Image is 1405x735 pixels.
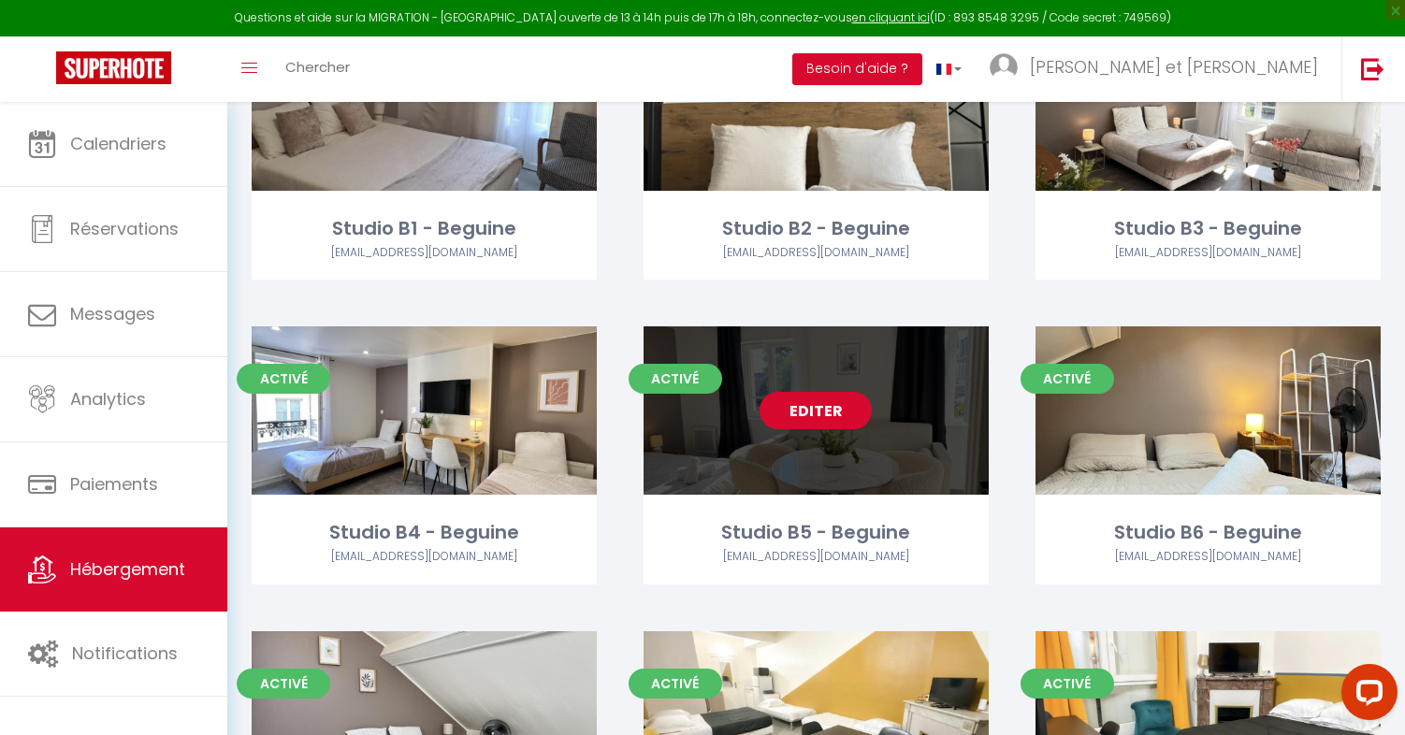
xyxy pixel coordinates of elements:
span: Messages [70,302,155,325]
div: Airbnb [644,244,989,262]
a: Editer [368,392,480,429]
a: Editer [1152,88,1264,125]
div: Airbnb [252,244,597,262]
span: Calendriers [70,132,167,155]
div: Airbnb [644,548,989,566]
span: Paiements [70,472,158,496]
a: Editer [760,392,872,429]
img: logout [1361,57,1384,80]
div: Airbnb [1036,244,1381,262]
span: Activé [629,364,722,394]
div: Studio B4 - Beguine [252,518,597,547]
a: Editer [368,697,480,734]
span: Chercher [285,57,350,77]
span: Activé [1021,364,1114,394]
div: Airbnb [1036,548,1381,566]
img: Super Booking [56,51,171,84]
span: Notifications [72,641,178,665]
div: Studio B6 - Beguine [1036,518,1381,547]
a: Editer [760,697,872,734]
div: Studio B5 - Beguine [644,518,989,547]
span: [PERSON_NAME] et [PERSON_NAME] [1030,55,1318,79]
a: ... [PERSON_NAME] et [PERSON_NAME] [976,36,1341,102]
span: Activé [629,669,722,699]
a: Editer [1152,392,1264,429]
div: Studio B3 - Beguine [1036,214,1381,243]
span: Hébergement [70,557,185,581]
a: Editer [760,88,872,125]
span: Activé [237,364,330,394]
a: en cliquant ici [852,9,930,25]
a: Editer [368,88,480,125]
div: Studio B2 - Beguine [644,214,989,243]
a: Editer [1152,697,1264,734]
iframe: LiveChat chat widget [1326,656,1405,735]
span: Activé [237,669,330,699]
div: Airbnb [252,548,597,566]
img: ... [990,53,1018,81]
div: Studio B1 - Beguine [252,214,597,243]
span: Analytics [70,387,146,411]
a: Chercher [271,36,364,102]
button: Besoin d'aide ? [792,53,922,85]
span: Réservations [70,217,179,240]
span: Activé [1021,669,1114,699]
